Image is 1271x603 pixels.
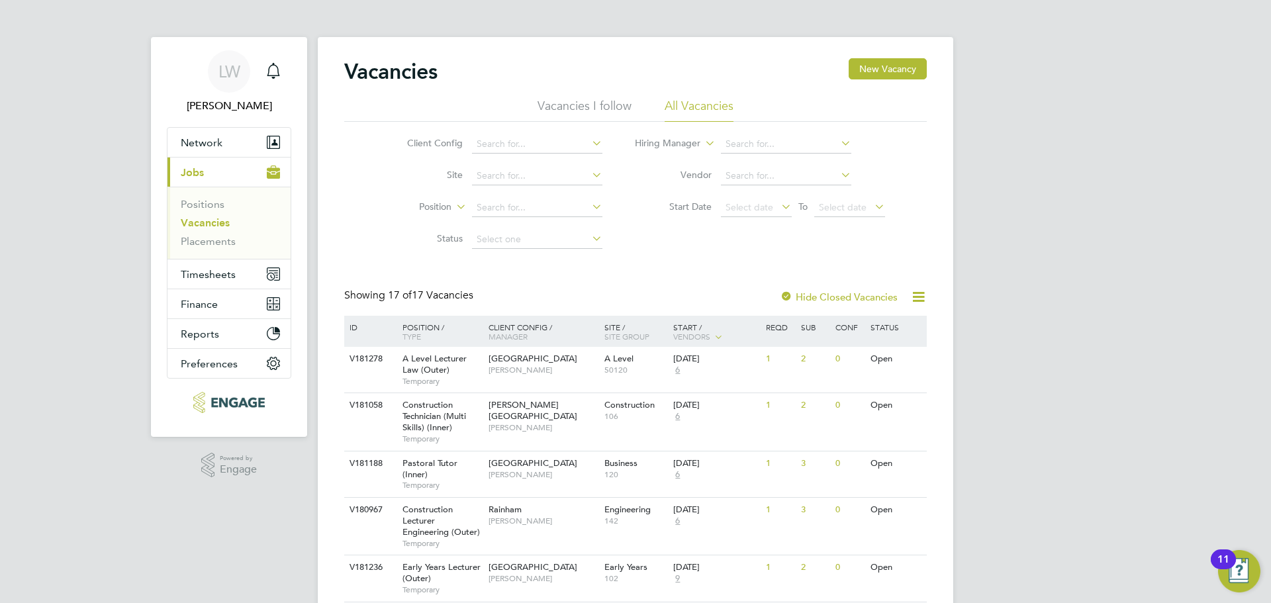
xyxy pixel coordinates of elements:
span: 142 [604,516,667,526]
div: 1 [763,451,797,476]
span: 9 [673,573,682,584]
div: 1 [763,393,797,418]
span: Construction Technician (Multi Skills) (Inner) [402,399,466,433]
span: To [794,198,812,215]
input: Select one [472,230,602,249]
div: Showing [344,289,476,302]
div: Open [867,555,925,580]
span: 6 [673,365,682,376]
div: 1 [763,347,797,371]
input: Search for... [472,167,602,185]
div: Status [867,316,925,338]
span: Select date [726,201,773,213]
label: Status [387,232,463,244]
div: Site / [601,316,671,348]
div: Open [867,498,925,522]
a: LW[PERSON_NAME] [167,50,291,114]
a: Powered byEngage [201,453,258,478]
div: 2 [798,347,832,371]
span: Reports [181,328,219,340]
label: Client Config [387,137,463,149]
div: 0 [832,555,867,580]
button: Network [167,128,291,157]
div: [DATE] [673,458,759,469]
img: xede-logo-retina.png [193,392,264,413]
label: Hide Closed Vacancies [780,291,898,303]
div: Reqd [763,316,797,338]
span: [PERSON_NAME] [489,422,598,433]
span: 6 [673,516,682,527]
div: 0 [832,451,867,476]
span: A Level Lecturer Law (Outer) [402,353,467,375]
span: Construction [604,399,655,410]
span: Type [402,331,421,342]
span: [GEOGRAPHIC_DATA] [489,457,577,469]
span: Preferences [181,357,238,370]
span: 6 [673,469,682,481]
span: Jobs [181,166,204,179]
span: [GEOGRAPHIC_DATA] [489,561,577,573]
span: [PERSON_NAME] [489,365,598,375]
div: Open [867,451,925,476]
label: Hiring Manager [624,137,700,150]
input: Search for... [472,135,602,154]
span: [GEOGRAPHIC_DATA] [489,353,577,364]
span: 17 Vacancies [388,289,473,302]
span: 102 [604,573,667,584]
span: Pastoral Tutor (Inner) [402,457,457,480]
div: 11 [1217,559,1229,577]
button: Jobs [167,158,291,187]
span: Site Group [604,331,649,342]
span: Manager [489,331,528,342]
span: Timesheets [181,268,236,281]
div: 3 [798,451,832,476]
span: Early Years Lecturer (Outer) [402,561,481,584]
div: 2 [798,393,832,418]
a: Placements [181,235,236,248]
label: Site [387,169,463,181]
span: Temporary [402,434,482,444]
div: 0 [832,498,867,522]
span: 50120 [604,365,667,375]
button: Preferences [167,349,291,378]
label: Position [375,201,451,214]
div: V180967 [346,498,393,522]
div: V181058 [346,393,393,418]
div: Conf [832,316,867,338]
div: 2 [798,555,832,580]
button: Finance [167,289,291,318]
span: Engage [220,464,257,475]
span: Business [604,457,637,469]
div: Jobs [167,187,291,259]
span: 106 [604,411,667,422]
button: New Vacancy [849,58,927,79]
div: Open [867,393,925,418]
span: Early Years [604,561,647,573]
span: Select date [819,201,867,213]
div: Position / [393,316,485,348]
span: Vendors [673,331,710,342]
div: 0 [832,347,867,371]
label: Start Date [635,201,712,212]
span: Network [181,136,222,149]
span: Construction Lecturer Engineering (Outer) [402,504,480,537]
button: Timesheets [167,259,291,289]
li: All Vacancies [665,98,733,122]
button: Open Resource Center, 11 new notifications [1218,550,1260,592]
span: A Level [604,353,634,364]
span: 6 [673,411,682,422]
span: [PERSON_NAME] [489,469,598,480]
h2: Vacancies [344,58,438,85]
div: [DATE] [673,562,759,573]
span: Temporary [402,376,482,387]
span: Temporary [402,480,482,490]
div: 1 [763,498,797,522]
div: 0 [832,393,867,418]
span: [PERSON_NAME][GEOGRAPHIC_DATA] [489,399,577,422]
label: Vendor [635,169,712,181]
span: Temporary [402,584,482,595]
div: V181278 [346,347,393,371]
span: 17 of [388,289,412,302]
a: Go to home page [167,392,291,413]
div: V181188 [346,451,393,476]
